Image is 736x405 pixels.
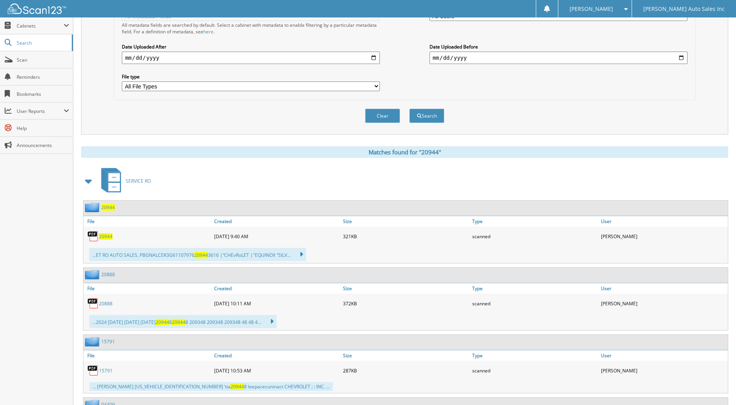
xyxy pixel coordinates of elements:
[341,283,470,294] a: Size
[470,216,599,227] a: Type
[89,315,277,328] div: ...2024 [DATE] [DATE] [DATE] 8 8 209348 209348 209348 48 48 4...
[17,40,68,46] span: Search
[341,216,470,227] a: Size
[212,350,341,361] a: Created
[17,91,69,97] span: Bookmarks
[101,338,115,345] a: 15791
[17,142,69,149] span: Announcements
[599,228,728,244] div: [PERSON_NAME]
[83,283,212,294] a: File
[203,28,213,35] a: here
[122,73,380,80] label: File type
[470,228,599,244] div: scanned
[172,319,185,325] span: 20944
[341,363,470,378] div: 287KB
[643,7,725,11] span: [PERSON_NAME] Auto Sales Inc
[429,43,688,50] label: Date Uploaded Before
[212,216,341,227] a: Created
[341,350,470,361] a: Size
[99,300,113,307] a: 20888
[212,363,341,378] div: [DATE] 10:53 AM
[101,271,115,278] a: 20888
[17,108,64,114] span: User Reports
[83,216,212,227] a: File
[341,228,470,244] div: 321KB
[87,230,99,242] img: PDF.png
[599,296,728,311] div: [PERSON_NAME]
[697,368,736,405] iframe: Chat Widget
[101,204,115,211] a: 20944
[85,337,101,346] img: folder2.png
[17,57,69,63] span: Scan
[99,233,113,240] a: 20944
[85,202,101,212] img: folder2.png
[599,283,728,294] a: User
[122,43,380,50] label: Date Uploaded After
[570,7,613,11] span: [PERSON_NAME]
[126,178,151,184] span: SERVICE RO
[409,109,444,123] button: Search
[8,3,66,14] img: scan123-logo-white.svg
[212,283,341,294] a: Created
[81,146,728,158] div: Matches found for "20944"
[599,350,728,361] a: User
[89,382,333,391] div: ... [PERSON_NAME] [US_VEHICLE_IDENTIFICATION_NUMBER] ‘tia 8 leepacecuninact CHEVROLET ; : INC. ...
[212,228,341,244] div: [DATE] 9:40 AM
[341,296,470,311] div: 372KB
[17,125,69,132] span: Help
[470,363,599,378] div: scanned
[470,283,599,294] a: Type
[212,296,341,311] div: [DATE] 10:11 AM
[97,166,151,196] a: SERVICE RO
[599,363,728,378] div: [PERSON_NAME]
[83,350,212,361] a: File
[85,270,101,279] img: folder2.png
[99,367,113,374] a: 15791
[470,350,599,361] a: Type
[122,52,380,64] input: start
[365,109,400,123] button: Clear
[194,252,208,258] span: 20944
[156,319,169,325] span: 20944
[429,52,688,64] input: end
[470,296,599,311] div: scanned
[230,383,244,390] span: 20944
[17,22,64,29] span: Cabinets
[17,74,69,80] span: Reminders
[87,298,99,309] img: PDF.png
[599,216,728,227] a: User
[89,248,306,261] div: ...ET RO AUTO SALES, PBGNALCEK3G61107976 3616 |“CHEvRoLET |"EQUINOX “SILV...
[87,365,99,376] img: PDF.png
[122,22,380,35] div: All metadata fields are searched by default. Select a cabinet with metadata to enable filtering b...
